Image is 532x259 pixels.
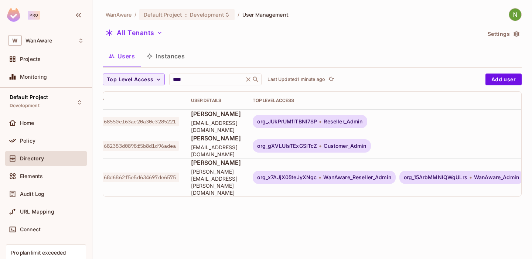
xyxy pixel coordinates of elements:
[7,8,20,22] img: SReyMgAAAABJRU5ErkJggg==
[327,75,335,84] button: refresh
[103,74,165,85] button: Top Level Access
[28,11,40,20] div: Pro
[485,74,522,85] button: Add user
[20,173,43,179] span: Elements
[185,12,187,18] span: :
[144,11,182,18] span: Default Project
[20,209,54,215] span: URL Mapping
[190,11,224,18] span: Development
[83,173,179,182] span: auth0|68d6862f5e5d634697de6575
[20,156,44,161] span: Directory
[191,98,241,103] div: User Details
[324,143,366,149] span: Customer_Admin
[20,120,34,126] span: Home
[83,98,179,103] div: User Key
[257,143,317,149] span: org_gXVLUIsTExGSITcZ
[20,56,41,62] span: Projects
[242,11,289,18] span: User Management
[83,117,179,126] span: auth0|68550ef63ae20a30c3285221
[404,174,467,180] span: org_15ArbMMNlQWgULrs
[267,76,325,82] p: Last Updated 1 minute ago
[257,174,317,180] span: org_x7AJjX05teJyXNgc
[191,119,241,133] span: [EMAIL_ADDRESS][DOMAIN_NAME]
[191,159,241,167] span: [PERSON_NAME]
[103,47,141,65] button: Users
[134,11,136,18] li: /
[238,11,239,18] li: /
[191,110,241,118] span: [PERSON_NAME]
[191,134,241,142] span: [PERSON_NAME]
[191,144,241,158] span: [EMAIL_ADDRESS][DOMAIN_NAME]
[20,74,47,80] span: Monitoring
[11,249,66,256] div: Pro plan limit exceeded
[323,174,391,180] span: WanAware_Reseller_Admin
[83,141,179,151] span: auth0|682383d0898f5b8d1d96adea
[25,38,52,44] span: Workspace: WanAware
[103,27,166,39] button: All Tenants
[10,94,48,100] span: Default Project
[485,28,522,40] button: Settings
[257,119,317,125] span: org_JUkPrUMflTBNI7SP
[141,47,191,65] button: Instances
[10,103,40,109] span: Development
[328,76,334,83] span: refresh
[106,11,132,18] span: the active workspace
[325,75,335,84] span: Click to refresh data
[253,98,524,103] div: Top Level Access
[191,168,241,196] span: [PERSON_NAME][EMAIL_ADDRESS][PERSON_NAME][DOMAIN_NAME]
[324,119,362,125] span: Reseller_Admin
[474,174,519,180] span: WanAware_Admin
[107,75,153,84] span: Top Level Access
[509,8,521,21] img: Navanath Jadhav
[8,35,22,46] span: W
[20,138,35,144] span: Policy
[20,191,44,197] span: Audit Log
[20,226,41,232] span: Connect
